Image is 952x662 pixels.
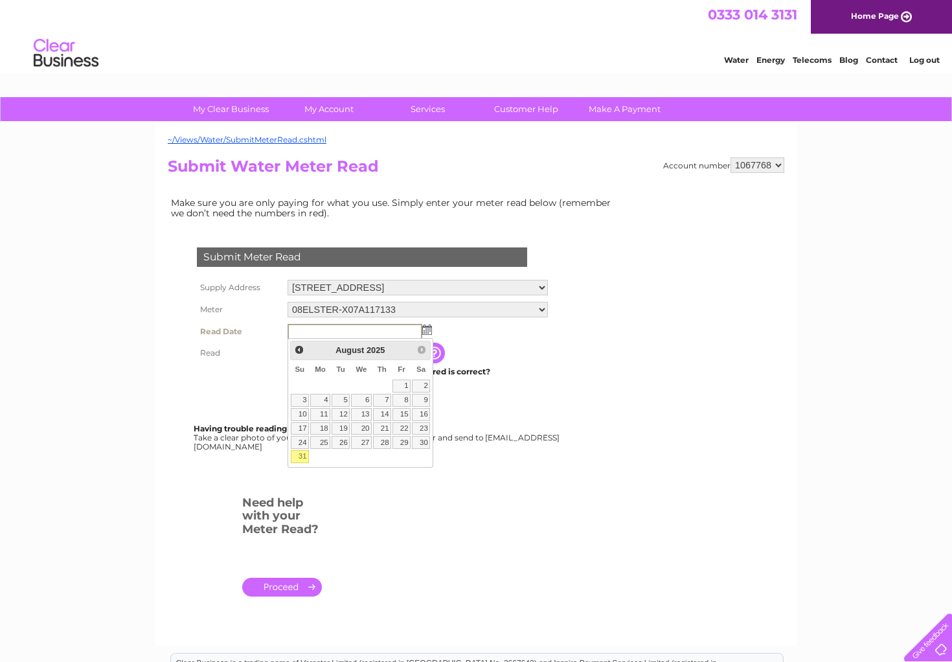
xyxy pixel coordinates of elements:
a: 21 [373,422,391,435]
a: My Clear Business [177,97,284,121]
a: 7 [373,394,391,407]
a: 17 [291,422,309,435]
a: 20 [351,422,372,435]
a: 12 [332,408,350,421]
h3: Need help with your Meter Read? [242,494,322,543]
a: Prev [292,343,307,358]
a: Energy [756,55,785,65]
a: 11 [310,408,330,421]
a: Log out [909,55,940,65]
b: Having trouble reading your meter? [194,424,339,433]
a: 3 [291,394,309,407]
a: ~/Views/Water/SubmitMeterRead.cshtml [168,135,326,144]
img: logo.png [33,34,99,73]
a: . [242,578,322,597]
a: 27 [351,436,372,449]
a: 31 [291,450,309,463]
a: My Account [276,97,383,121]
a: 23 [412,422,430,435]
a: 1 [392,380,411,393]
th: Meter [194,299,284,321]
a: 2 [412,380,430,393]
a: 29 [392,436,411,449]
a: 9 [412,394,430,407]
a: 19 [332,422,350,435]
span: Tuesday [336,365,345,373]
th: Read [194,343,284,363]
th: Read Date [194,321,284,343]
span: Wednesday [356,365,367,373]
h2: Submit Water Meter Read [168,157,784,182]
a: 24 [291,436,309,449]
a: 13 [351,408,372,421]
a: 4 [310,394,330,407]
span: Friday [398,365,405,373]
div: Clear Business is a trading name of Verastar Limited (registered in [GEOGRAPHIC_DATA] No. 3667643... [171,7,783,63]
a: 10 [291,408,309,421]
span: Monday [315,365,326,373]
a: 25 [310,436,330,449]
a: Services [374,97,481,121]
div: Submit Meter Read [197,247,527,267]
a: 18 [310,422,330,435]
span: Sunday [295,365,304,373]
a: 22 [392,422,411,435]
img: ... [422,325,432,335]
a: 15 [392,408,411,421]
a: 30 [412,436,430,449]
th: Supply Address [194,277,284,299]
span: Saturday [416,365,425,373]
a: Contact [866,55,898,65]
div: Account number [663,157,784,173]
a: Customer Help [473,97,580,121]
a: Telecoms [793,55,832,65]
span: Thursday [378,365,387,373]
a: Water [724,55,749,65]
a: 26 [332,436,350,449]
div: Take a clear photo of your readings, tell us which supply it's for and send to [EMAIL_ADDRESS][DO... [194,424,561,451]
a: 14 [373,408,391,421]
a: Make A Payment [571,97,678,121]
a: 5 [332,394,350,407]
span: Prev [294,345,304,355]
a: 16 [412,408,430,421]
td: Make sure you are only paying for what you use. Simply enter your meter read below (remember we d... [168,194,621,222]
a: Blog [839,55,858,65]
a: 0333 014 3131 [708,6,797,23]
a: 6 [351,394,372,407]
span: August [335,345,364,355]
a: 8 [392,394,411,407]
td: Are you sure the read you have entered is correct? [284,363,551,380]
span: 2025 [367,345,385,355]
input: Information [424,343,448,363]
a: 28 [373,436,391,449]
